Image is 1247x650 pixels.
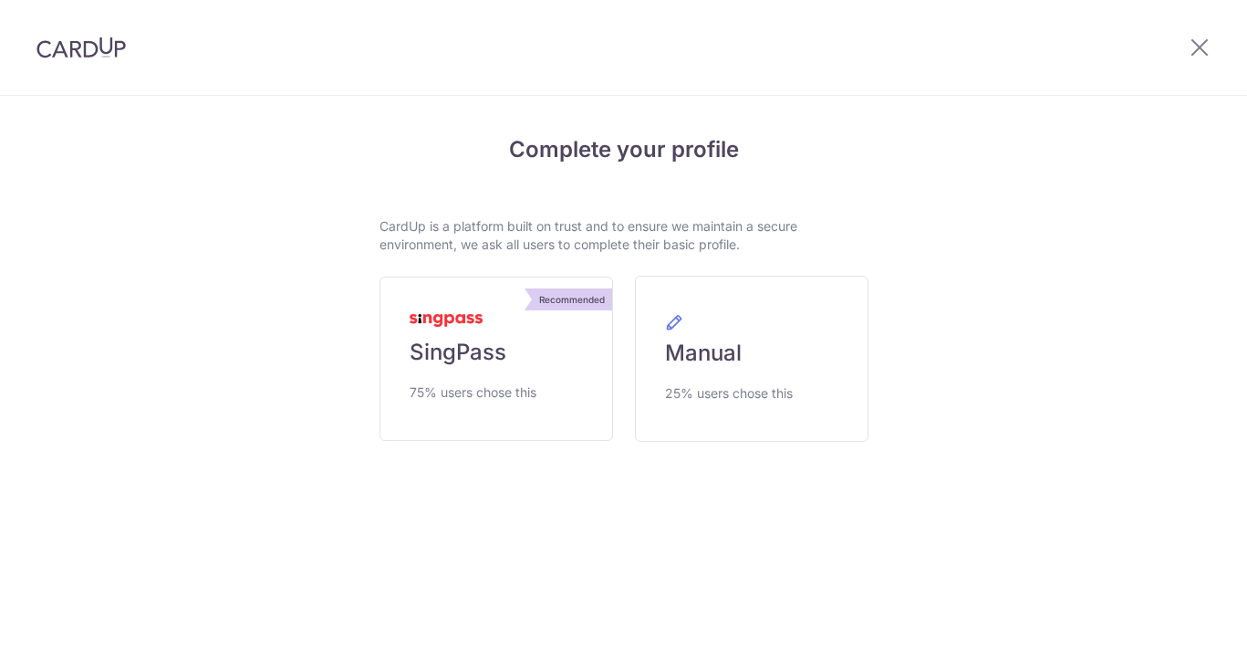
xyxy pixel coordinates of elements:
iframe: Opens a widget where you can find more information [1129,595,1229,641]
span: Manual [665,339,742,368]
img: CardUp [36,37,126,58]
span: SingPass [410,338,506,367]
span: 75% users chose this [410,382,536,404]
a: Recommended SingPass 75% users chose this [379,277,613,441]
img: MyInfoLogo [410,314,483,327]
p: CardUp is a platform built on trust and to ensure we maintain a secure environment, we ask all us... [379,217,868,254]
h4: Complete your profile [379,133,868,166]
span: 25% users chose this [665,383,793,404]
div: Recommended [532,288,612,310]
a: Manual 25% users chose this [635,276,868,442]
